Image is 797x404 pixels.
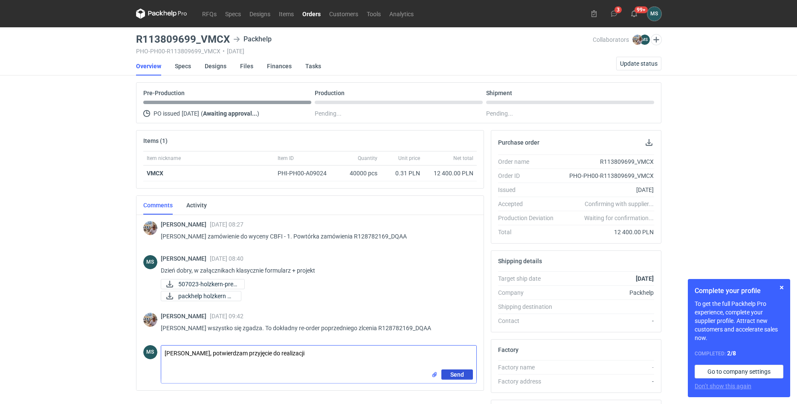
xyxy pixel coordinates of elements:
[453,155,473,162] span: Net total
[560,186,654,194] div: [DATE]
[143,255,157,269] div: Michał Sokołowski
[636,275,654,282] strong: [DATE]
[695,365,783,378] a: Go to company settings
[560,171,654,180] div: PHO-PH00-R113809699_VMCX
[398,155,420,162] span: Unit price
[441,369,473,380] button: Send
[161,279,245,289] div: 507023-holzkern-prev-2.pdf
[161,291,241,301] a: packhelp holzkern 5....
[161,221,210,228] span: [PERSON_NAME]
[143,137,168,144] h2: Items (1)
[257,110,259,117] span: )
[136,48,593,55] div: PHO-PH00-R113809699_VMCX [DATE]
[498,377,560,386] div: Factory address
[143,345,157,359] figcaption: MS
[147,170,163,177] strong: VMCX
[161,346,476,369] textarea: [PERSON_NAME], potwierdzam przyjęcie do realizacji
[560,377,654,386] div: -
[298,9,325,19] a: Orders
[210,313,243,320] span: [DATE] 09:42
[384,169,420,177] div: 0.31 PLN
[136,9,187,19] svg: Packhelp Pro
[233,34,272,44] div: Packhelp
[223,48,225,55] span: •
[143,255,157,269] figcaption: MS
[278,169,335,177] div: PHI-PH00-A09024
[325,9,362,19] a: Customers
[498,363,560,372] div: Factory name
[498,214,560,222] div: Production Deviation
[632,35,643,45] img: Michał Palasek
[427,169,473,177] div: 12 400.00 PLN
[584,214,654,222] em: Waiting for confirmation...
[178,279,238,289] span: 507023-holzkern-prev...
[315,90,345,96] p: Production
[560,363,654,372] div: -
[203,110,257,117] strong: Awaiting approval...
[498,258,542,264] h2: Shipping details
[136,34,230,44] h3: R113809699_VMCX
[498,274,560,283] div: Target ship date
[143,221,157,235] img: Michał Palasek
[627,7,641,20] button: 99+
[136,57,161,76] a: Overview
[275,9,298,19] a: Items
[338,166,381,181] div: 40000 pcs
[161,231,470,241] p: [PERSON_NAME] zamówienie do wyceny CBFI - 1. Powtórka zamówienia R128782169_DQAA
[560,228,654,236] div: 12 400.00 PLN
[210,221,243,228] span: [DATE] 08:27
[498,228,560,236] div: Total
[640,35,650,45] figcaption: MS
[182,108,199,119] span: [DATE]
[143,345,157,359] div: Michał Sokołowski
[498,288,560,297] div: Company
[210,255,243,262] span: [DATE] 08:40
[143,196,173,215] a: Comments
[143,313,157,327] img: Michał Palasek
[201,110,203,117] span: (
[221,9,245,19] a: Specs
[498,186,560,194] div: Issued
[147,155,181,162] span: Item nickname
[777,282,787,293] button: Skip for now
[240,57,253,76] a: Files
[161,323,470,333] p: [PERSON_NAME] wszystko się zgadza. To dokładny re-order poprzedniego zlcenia R128782169_DQAA
[695,286,783,296] h1: Complete your profile
[278,155,294,162] span: Item ID
[644,137,654,148] button: Download PO
[560,157,654,166] div: R113809699_VMCX
[362,9,385,19] a: Tools
[620,61,658,67] span: Update status
[267,57,292,76] a: Finances
[498,139,539,146] h2: Purchase order
[175,57,191,76] a: Specs
[161,291,241,301] div: packhelp holzkern 5.9.25.pdf
[186,196,207,215] a: Activity
[178,291,234,301] span: packhelp holzkern 5....
[245,9,275,19] a: Designs
[560,288,654,297] div: Packhelp
[198,9,221,19] a: RFQs
[593,36,629,43] span: Collaborators
[647,7,661,21] div: Michał Sokołowski
[616,57,661,70] button: Update status
[585,201,654,207] em: Confirming with supplier...
[647,7,661,21] button: MS
[498,200,560,208] div: Accepted
[486,90,512,96] p: Shipment
[650,34,661,45] button: Edit collaborators
[143,90,185,96] p: Pre-Production
[358,155,377,162] span: Quantity
[385,9,418,19] a: Analytics
[161,265,470,276] p: Dzień dobry, w załącznikach klasycznie formularz + projekt
[498,171,560,180] div: Order ID
[695,382,751,390] button: Don’t show this again
[486,108,654,119] div: Pending...
[727,350,736,357] strong: 2 / 8
[695,349,783,358] div: Completed:
[205,57,226,76] a: Designs
[498,346,519,353] h2: Factory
